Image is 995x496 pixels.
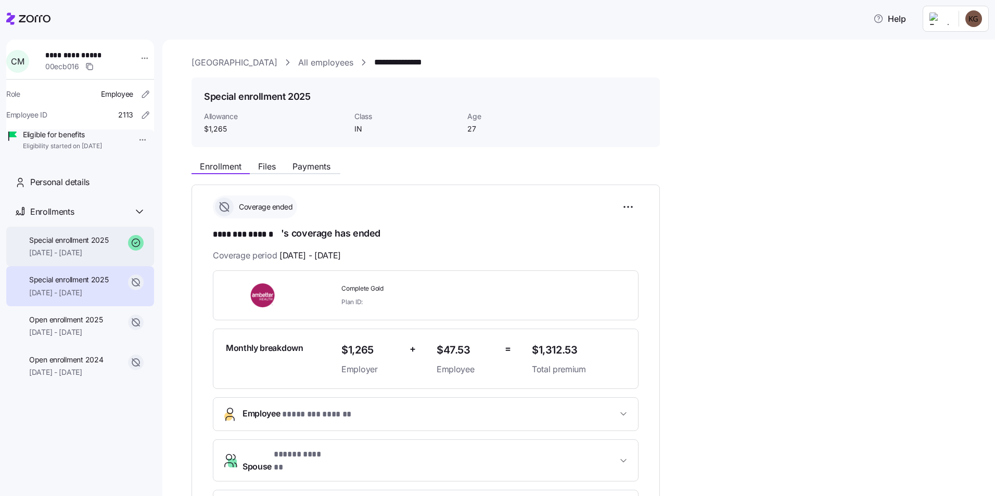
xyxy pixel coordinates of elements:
span: [DATE] - [DATE] [29,367,103,377]
span: Open enrollment 2024 [29,355,103,365]
span: Enrollments [30,205,74,218]
span: IN [354,124,459,134]
span: $47.53 [437,342,496,359]
span: $1,265 [204,124,346,134]
span: Eligible for benefits [23,129,102,140]
span: Class [354,111,459,122]
span: $1,265 [341,342,401,359]
span: Employee [437,363,496,376]
span: [DATE] - [DATE] [29,327,103,337]
span: Enrollment [200,162,241,171]
span: $1,312.53 [532,342,626,359]
span: Special enrollment 2025 [29,235,109,245]
span: 00ecb016 [45,61,79,72]
h1: 's coverage has ended [213,227,639,241]
img: Employer logo [929,12,950,25]
span: Personal details [30,176,90,189]
span: [DATE] - [DATE] [279,249,341,262]
span: Employee [243,407,354,421]
span: Open enrollment 2025 [29,315,103,325]
img: b34cea83cf096b89a2fb04a6d3fa81b3 [965,10,982,27]
span: Special enrollment 2025 [29,275,109,285]
img: Ambetter [226,283,301,307]
span: 27 [467,124,572,134]
span: = [505,342,511,357]
a: All employees [298,56,353,69]
span: Employer [341,363,401,376]
a: [GEOGRAPHIC_DATA] [192,56,277,69]
h1: Special enrollment 2025 [204,90,311,103]
span: Help [873,12,906,25]
span: Files [258,162,276,171]
span: Coverage period [213,249,341,262]
button: Help [865,8,914,29]
span: C M [11,57,24,66]
span: Employee [101,89,133,99]
span: Spouse [243,448,328,473]
span: Complete Gold [341,284,524,293]
span: 2113 [118,110,133,120]
span: Eligibility started on [DATE] [23,142,102,151]
span: [DATE] - [DATE] [29,288,109,298]
span: Plan ID: [341,297,363,306]
span: Monthly breakdown [226,342,303,355]
span: Employee ID [6,110,47,120]
span: [DATE] - [DATE] [29,247,109,258]
span: + [410,342,416,357]
span: Allowance [204,111,346,122]
span: Coverage ended [236,202,292,212]
span: Payments [292,162,330,171]
span: Role [6,89,20,99]
span: Age [467,111,572,122]
span: Total premium [532,363,626,376]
